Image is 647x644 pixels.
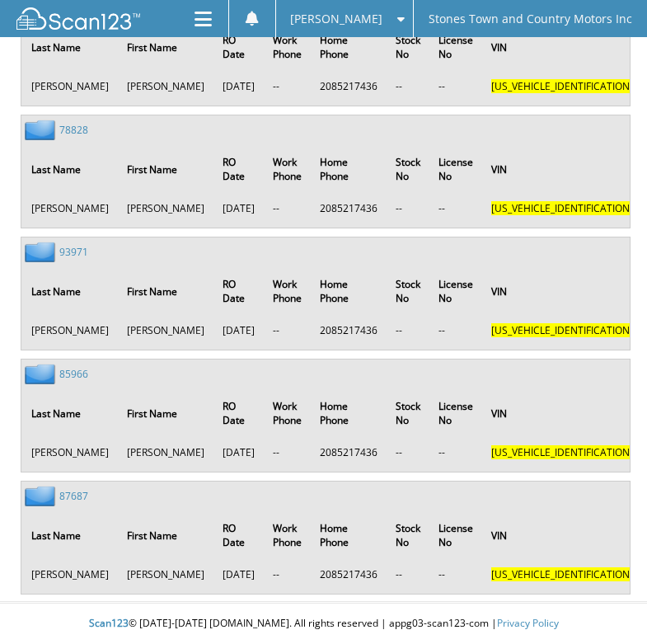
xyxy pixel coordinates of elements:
[23,145,117,193] th: Last Name
[119,389,213,437] th: First Name
[387,195,429,222] td: --
[387,145,429,193] th: Stock No
[119,317,213,344] td: [PERSON_NAME]
[430,73,481,100] td: --
[312,145,386,193] th: Home Phone
[214,267,263,315] th: RO Date
[214,195,263,222] td: [DATE]
[23,561,117,588] td: [PERSON_NAME]
[23,23,117,71] th: Last Name
[119,145,213,193] th: First Name
[214,317,263,344] td: [DATE]
[59,123,88,137] a: 78828
[429,14,632,24] span: Stones Town and Country Motors Inc
[265,317,310,344] td: --
[265,267,310,315] th: Work Phone
[265,195,310,222] td: --
[312,317,386,344] td: 2085217436
[25,120,59,140] img: folder2.png
[119,561,213,588] td: [PERSON_NAME]
[119,439,213,466] td: [PERSON_NAME]
[312,195,386,222] td: 2085217436
[214,439,263,466] td: [DATE]
[430,145,481,193] th: License No
[430,267,481,315] th: License No
[59,489,88,503] a: 87687
[430,511,481,559] th: License No
[119,511,213,559] th: First Name
[312,23,386,71] th: Home Phone
[265,389,310,437] th: Work Phone
[265,145,310,193] th: Work Phone
[312,389,386,437] th: Home Phone
[387,439,429,466] td: --
[214,561,263,588] td: [DATE]
[119,267,213,315] th: First Name
[214,389,263,437] th: RO Date
[265,439,310,466] td: --
[387,23,429,71] th: Stock No
[214,23,263,71] th: RO Date
[119,23,213,71] th: First Name
[497,616,559,630] a: Privacy Policy
[312,267,386,315] th: Home Phone
[59,245,88,259] a: 93971
[23,267,117,315] th: Last Name
[387,561,429,588] td: --
[119,195,213,222] td: [PERSON_NAME]
[119,73,213,100] td: [PERSON_NAME]
[430,317,481,344] td: --
[25,486,59,506] img: folder2.png
[25,364,59,384] img: folder2.png
[312,511,386,559] th: Home Phone
[23,317,117,344] td: [PERSON_NAME]
[430,23,481,71] th: License No
[430,389,481,437] th: License No
[16,7,140,30] img: scan123-logo-white.svg
[312,439,386,466] td: 2085217436
[265,511,310,559] th: Work Phone
[59,367,88,381] a: 85966
[23,195,117,222] td: [PERSON_NAME]
[89,616,129,630] span: Scan123
[23,389,117,437] th: Last Name
[23,439,117,466] td: [PERSON_NAME]
[387,267,429,315] th: Stock No
[312,73,386,100] td: 2085217436
[265,23,310,71] th: Work Phone
[290,14,382,24] span: [PERSON_NAME]
[214,511,263,559] th: RO Date
[25,242,59,262] img: folder2.png
[214,145,263,193] th: RO Date
[430,195,481,222] td: --
[265,73,310,100] td: --
[387,511,429,559] th: Stock No
[23,511,117,559] th: Last Name
[430,439,481,466] td: --
[265,561,310,588] td: --
[430,561,481,588] td: --
[312,561,386,588] td: 2085217436
[23,73,117,100] td: [PERSON_NAME]
[214,73,263,100] td: [DATE]
[387,73,429,100] td: --
[387,389,429,437] th: Stock No
[387,317,429,344] td: --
